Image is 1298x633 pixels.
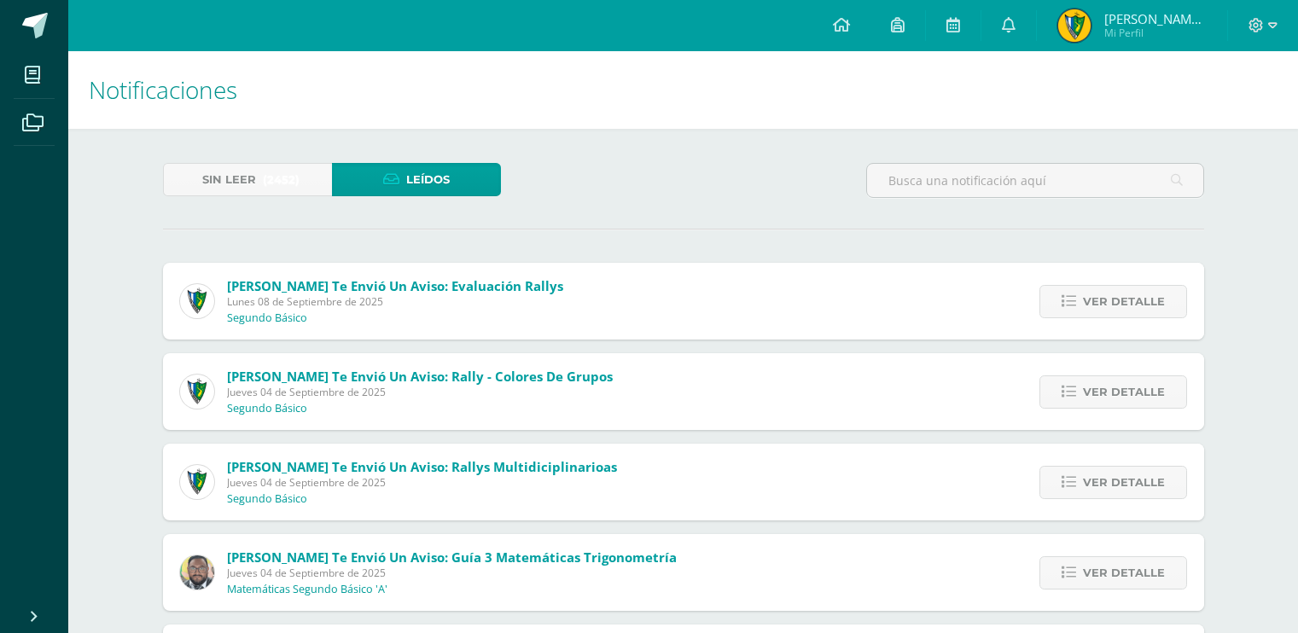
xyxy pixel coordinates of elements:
span: Ver detalle [1083,557,1165,589]
span: Sin leer [202,164,256,195]
input: Busca una notificación aquí [867,164,1203,197]
img: 712781701cd376c1a616437b5c60ae46.png [180,555,214,589]
img: 9f174a157161b4ddbe12118a61fed988.png [180,284,214,318]
img: 9f174a157161b4ddbe12118a61fed988.png [180,465,214,499]
span: Jueves 04 de Septiembre de 2025 [227,475,617,490]
span: Ver detalle [1083,286,1165,317]
span: Jueves 04 de Septiembre de 2025 [227,385,613,399]
span: [PERSON_NAME] te envió un aviso: Guía 3 matemáticas Trigonometría [227,549,677,566]
img: 9f174a157161b4ddbe12118a61fed988.png [180,375,214,409]
span: (2452) [263,164,300,195]
span: Mi Perfil [1104,26,1207,40]
span: Lunes 08 de Septiembre de 2025 [227,294,563,309]
p: Segundo Básico [227,492,307,506]
a: Leídos [332,163,501,196]
span: [PERSON_NAME] de [PERSON_NAME] [1104,10,1207,27]
span: Ver detalle [1083,467,1165,498]
span: [PERSON_NAME] te envió un aviso: Rallys multidiciplinarioas [227,458,617,475]
span: Ver detalle [1083,376,1165,408]
img: 66b578f2ac8d6e925eb783f443b10c86.png [1057,9,1091,43]
span: [PERSON_NAME] te envió un aviso: Evaluación Rallys [227,277,563,294]
p: Matemáticas Segundo Básico 'A' [227,583,387,596]
span: Notificaciones [89,73,237,106]
span: [PERSON_NAME] te envió un aviso: Rally - Colores de grupos [227,368,613,385]
span: Jueves 04 de Septiembre de 2025 [227,566,677,580]
span: Leídos [406,164,450,195]
p: Segundo Básico [227,402,307,415]
a: Sin leer(2452) [163,163,332,196]
p: Segundo Básico [227,311,307,325]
